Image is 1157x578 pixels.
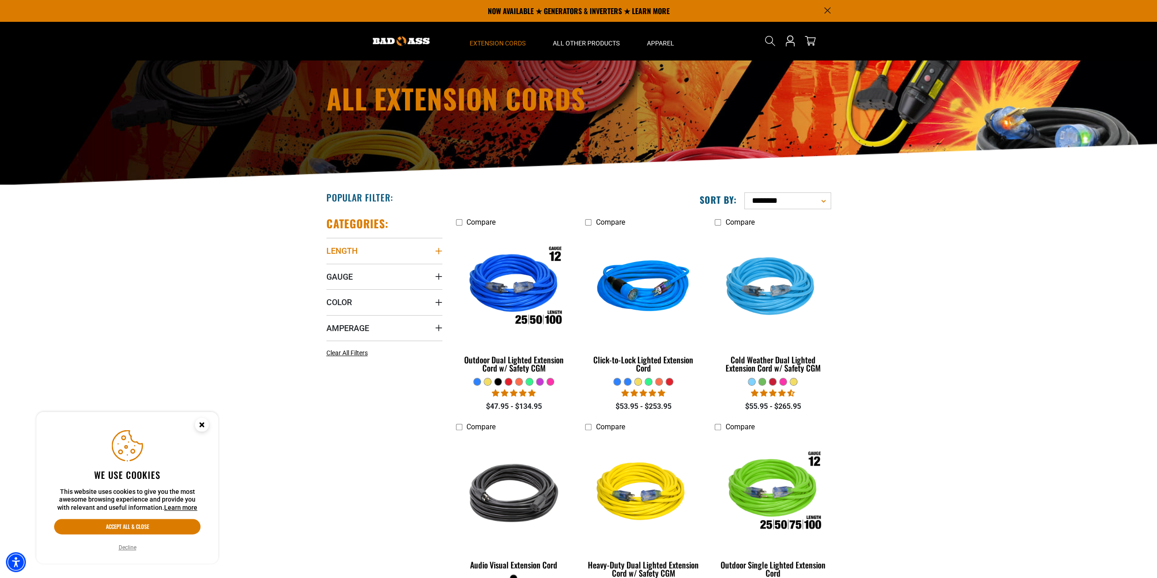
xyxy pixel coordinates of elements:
[715,401,831,412] div: $55.95 - $265.95
[553,39,620,47] span: All Other Products
[585,561,701,577] div: Heavy-Duty Dual Lighted Extension Cord w/ Safety CGM
[326,289,442,315] summary: Color
[54,519,200,534] button: Accept all & close
[326,216,389,231] h2: Categories:
[466,422,496,431] span: Compare
[586,236,701,340] img: blue
[326,348,371,358] a: Clear All Filters
[596,422,625,431] span: Compare
[116,543,139,552] button: Decline
[6,552,26,572] div: Accessibility Menu
[586,440,701,545] img: yellow
[326,246,358,256] span: Length
[470,39,526,47] span: Extension Cords
[54,488,200,512] p: This website uses cookies to give you the most awesome browsing experience and provide you with r...
[326,323,369,333] span: Amperage
[715,231,831,377] a: Light Blue Cold Weather Dual Lighted Extension Cord w/ Safety CGM
[185,412,218,440] button: Close this option
[716,440,830,545] img: Outdoor Single Lighted Extension Cord
[492,389,536,397] span: 4.81 stars
[633,22,688,60] summary: Apparel
[456,440,571,545] img: black
[466,218,496,226] span: Compare
[456,561,572,569] div: Audio Visual Extension Cord
[700,194,737,206] label: Sort by:
[456,436,572,574] a: black Audio Visual Extension Cord
[164,504,197,511] a: This website uses cookies to give you the most awesome browsing experience and provide you with r...
[539,22,633,60] summary: All Other Products
[326,271,353,282] span: Gauge
[715,356,831,372] div: Cold Weather Dual Lighted Extension Cord w/ Safety CGM
[803,35,817,46] a: cart
[456,356,572,372] div: Outdoor Dual Lighted Extension Cord w/ Safety CGM
[725,218,754,226] span: Compare
[54,469,200,481] h2: We use cookies
[585,356,701,372] div: Click-to-Lock Lighted Extension Cord
[716,236,830,340] img: Light Blue
[596,218,625,226] span: Compare
[326,238,442,263] summary: Length
[647,39,674,47] span: Apparel
[715,561,831,577] div: Outdoor Single Lighted Extension Cord
[326,85,658,112] h1: All Extension Cords
[456,231,572,377] a: Outdoor Dual Lighted Extension Cord w/ Safety CGM Outdoor Dual Lighted Extension Cord w/ Safety CGM
[373,36,430,46] img: Bad Ass Extension Cords
[456,22,539,60] summary: Extension Cords
[585,401,701,412] div: $53.95 - $253.95
[456,236,571,340] img: Outdoor Dual Lighted Extension Cord w/ Safety CGM
[763,34,777,48] summary: Search
[751,389,795,397] span: 4.62 stars
[585,231,701,377] a: blue Click-to-Lock Lighted Extension Cord
[326,264,442,289] summary: Gauge
[326,349,368,357] span: Clear All Filters
[725,422,754,431] span: Compare
[326,315,442,341] summary: Amperage
[326,297,352,307] span: Color
[783,22,797,60] a: Open this option
[326,191,393,203] h2: Popular Filter:
[621,389,665,397] span: 4.87 stars
[36,412,218,564] aside: Cookie Consent
[456,401,572,412] div: $47.95 - $134.95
